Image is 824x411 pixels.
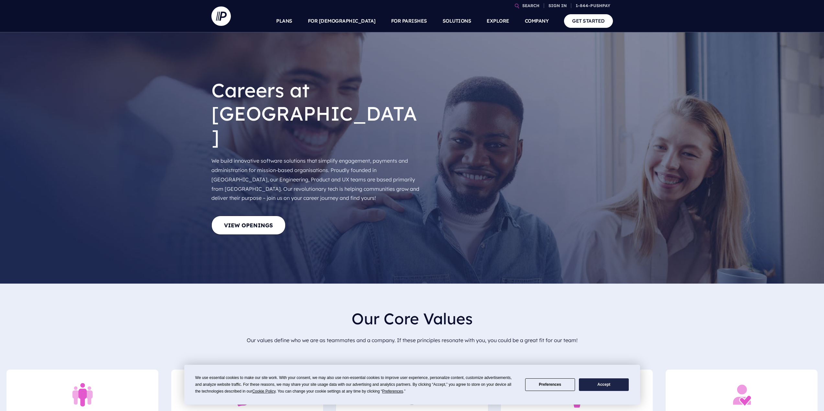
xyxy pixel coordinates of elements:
[382,389,403,394] span: Preferences
[525,378,575,391] button: Preferences
[195,374,517,395] div: We use essential cookies to make our site work. With your consent, we may also use non-essential ...
[276,10,292,32] a: PLANS
[487,10,509,32] a: EXPLORE
[217,333,608,348] p: Our values define who we are as teammates and a company. If these principles resonate with you, y...
[217,304,608,333] h2: Our Core Values
[579,378,629,391] button: Accept
[391,10,427,32] a: FOR PARISHES
[564,14,613,27] a: GET STARTED
[443,10,471,32] a: SOLUTIONS
[211,73,422,154] h1: Careers at [GEOGRAPHIC_DATA]
[184,365,640,405] div: Cookie Consent Prompt
[308,10,376,32] a: FOR [DEMOGRAPHIC_DATA]
[525,10,549,32] a: COMPANY
[211,216,286,235] a: View Openings
[252,389,276,394] span: Cookie Policy
[211,154,422,205] p: We build innovative software solutions that simplify engagement, payments and administration for ...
